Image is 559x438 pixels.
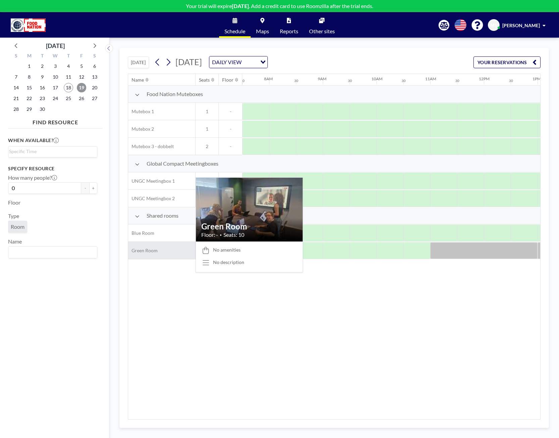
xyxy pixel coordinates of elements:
[38,104,47,114] span: Tuesday, September 30, 2025
[64,61,73,71] span: Thursday, September 4, 2025
[77,72,86,82] span: Friday, September 12, 2025
[309,29,335,34] span: Other sites
[77,61,86,71] span: Friday, September 5, 2025
[220,233,222,237] span: •
[11,72,21,82] span: Sunday, September 7, 2025
[502,23,540,28] span: [PERSON_NAME]
[36,52,49,61] div: T
[128,230,154,236] span: Blue Room
[196,126,218,132] span: 1
[128,143,174,149] span: Mutebox 3 - dobbelt
[402,79,406,83] div: 30
[38,72,47,82] span: Tuesday, September 9, 2025
[304,12,340,38] a: Other sites
[24,61,34,71] span: Monday, September 1, 2025
[9,148,93,155] input: Search for option
[128,195,175,202] span: UNGC Meetingbox 2
[274,12,304,38] a: Reports
[223,231,244,238] span: Seats: 10
[8,146,97,157] div: Search for option
[8,116,103,126] h4: FIND RESOURCE
[88,52,101,61] div: S
[201,231,218,238] span: Floor: -
[8,238,22,245] label: Name
[128,56,149,68] button: [DATE]
[8,213,19,219] label: Type
[294,79,298,83] div: 30
[8,166,97,172] h3: Specify resource
[38,83,47,92] span: Tuesday, September 16, 2025
[46,41,65,50] div: [DATE]
[196,108,218,115] span: 1
[318,76,326,81] div: 9AM
[128,108,154,115] span: Mutebox 1
[128,248,158,254] span: Green Room
[196,169,303,250] img: resource-image
[11,104,21,114] span: Sunday, September 28, 2025
[455,79,459,83] div: 30
[8,199,20,206] label: Floor
[23,52,36,61] div: M
[132,77,144,83] div: Name
[128,178,175,184] span: UNGC Meetingbox 1
[128,126,154,132] span: Mutebox 2
[64,72,73,82] span: Thursday, September 11, 2025
[213,247,241,253] span: No amenities
[11,223,24,230] span: Room
[51,83,60,92] span: Wednesday, September 17, 2025
[11,18,46,32] img: organization-logo
[196,143,218,149] span: 2
[10,52,23,61] div: S
[490,22,497,28] span: MS
[75,52,88,61] div: F
[147,160,218,167] span: Global Compact Meetingboxes
[219,108,242,115] span: -
[219,126,242,132] span: -
[211,58,243,67] span: DAILY VIEW
[62,52,75,61] div: T
[89,182,97,194] button: +
[213,259,244,265] div: No description
[51,72,60,82] span: Wednesday, September 10, 2025
[509,79,513,83] div: 30
[280,29,298,34] span: Reports
[8,247,97,258] div: Search for option
[219,143,242,149] span: -
[24,104,34,114] span: Monday, September 29, 2025
[224,29,245,34] span: Schedule
[232,3,249,9] b: [DATE]
[479,76,490,81] div: 12PM
[9,248,93,257] input: Search for option
[256,29,269,34] span: Maps
[222,77,234,83] div: Floor
[532,76,541,81] div: 1PM
[199,77,210,83] div: Seats
[425,76,436,81] div: 11AM
[175,57,202,67] span: [DATE]
[38,94,47,103] span: Tuesday, September 23, 2025
[51,61,60,71] span: Wednesday, September 3, 2025
[147,91,203,97] span: Food Nation Muteboxes
[49,52,62,61] div: W
[241,79,245,83] div: 30
[264,76,273,81] div: 8AM
[371,76,383,81] div: 10AM
[201,221,297,231] h2: Green Room
[77,83,86,92] span: Friday, September 19, 2025
[348,79,352,83] div: 30
[24,94,34,103] span: Monday, September 22, 2025
[11,94,21,103] span: Sunday, September 21, 2025
[24,72,34,82] span: Monday, September 8, 2025
[8,174,57,181] label: How many people?
[11,83,21,92] span: Sunday, September 14, 2025
[219,12,251,38] a: Schedule
[244,58,256,67] input: Search for option
[51,94,60,103] span: Wednesday, September 24, 2025
[147,212,179,219] span: Shared rooms
[473,56,541,68] button: YOUR RESERVATIONS
[251,12,274,38] a: Maps
[90,83,99,92] span: Saturday, September 20, 2025
[90,72,99,82] span: Saturday, September 13, 2025
[77,94,86,103] span: Friday, September 26, 2025
[90,61,99,71] span: Saturday, September 6, 2025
